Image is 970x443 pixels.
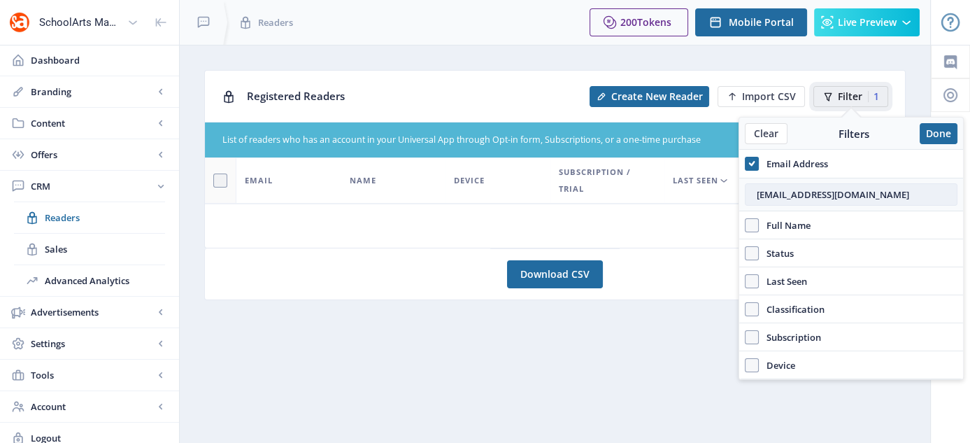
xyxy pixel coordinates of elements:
[454,172,485,189] span: Device
[31,116,154,130] span: Content
[31,305,154,319] span: Advertisements
[759,329,821,346] span: Subscription
[45,274,165,288] span: Advanced Analytics
[709,86,805,107] a: New page
[590,86,709,107] button: Create New Reader
[222,134,804,147] div: List of readers who has an account in your Universal App through Opt-in form, Subscriptions, or a...
[759,217,811,234] span: Full Name
[31,368,154,382] span: Tools
[14,234,165,265] a: Sales
[8,11,31,34] img: properties.app_icon.png
[204,70,906,248] app-collection-view: Registered Readers
[813,86,888,107] button: Filter1
[868,91,879,102] div: 1
[350,172,376,189] span: Name
[920,123,957,144] button: Done
[590,8,688,36] button: 200Tokens
[742,91,796,102] span: Import CSV
[247,89,345,103] span: Registered Readers
[611,91,703,102] span: Create New Reader
[31,85,154,99] span: Branding
[507,260,603,288] a: Download CSV
[759,273,807,290] span: Last Seen
[14,265,165,296] a: Advanced Analytics
[759,245,794,262] span: Status
[31,179,154,193] span: CRM
[637,15,671,29] span: Tokens
[695,8,807,36] button: Mobile Portal
[759,155,828,172] span: Email Address
[245,172,273,189] span: Email
[581,86,709,107] a: New page
[14,202,165,233] a: Readers
[31,400,154,414] span: Account
[31,53,168,67] span: Dashboard
[39,7,122,38] div: SchoolArts Magazine
[814,8,920,36] button: Live Preview
[45,242,165,256] span: Sales
[729,17,794,28] span: Mobile Portal
[759,357,795,374] span: Device
[838,91,862,102] span: Filter
[31,148,154,162] span: Offers
[31,337,154,351] span: Settings
[787,127,920,141] div: Filters
[718,86,805,107] button: Import CSV
[559,164,655,197] span: Subscription / Trial
[45,211,165,225] span: Readers
[258,15,293,29] span: Readers
[745,123,787,144] button: Clear
[759,301,825,318] span: Classification
[838,17,897,28] span: Live Preview
[673,172,718,189] span: Last Seen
